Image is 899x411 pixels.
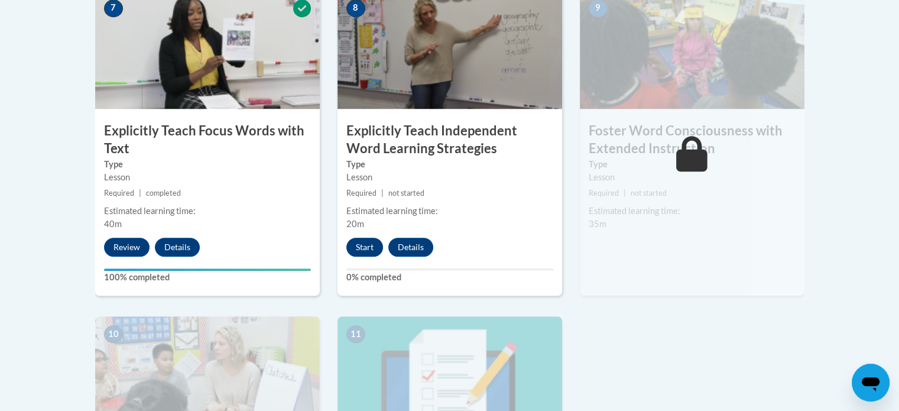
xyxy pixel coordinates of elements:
[589,171,796,184] div: Lesson
[104,171,311,184] div: Lesson
[346,205,553,218] div: Estimated learning time:
[104,219,122,229] span: 40m
[104,268,311,271] div: Your progress
[346,171,553,184] div: Lesson
[589,158,796,171] label: Type
[346,158,553,171] label: Type
[95,122,320,158] h3: Explicitly Teach Focus Words with Text
[346,238,383,257] button: Start
[580,122,804,158] h3: Foster Word Consciousness with Extended Instruction
[104,205,311,218] div: Estimated learning time:
[104,238,150,257] button: Review
[104,271,311,284] label: 100% completed
[624,189,626,198] span: |
[589,189,619,198] span: Required
[337,122,562,158] h3: Explicitly Teach Independent Word Learning Strategies
[388,189,424,198] span: not started
[104,325,123,343] span: 10
[381,189,384,198] span: |
[346,189,377,198] span: Required
[346,325,365,343] span: 11
[104,189,134,198] span: Required
[346,219,364,229] span: 20m
[346,271,553,284] label: 0% completed
[852,364,890,402] iframe: Button to launch messaging window
[155,238,200,257] button: Details
[631,189,667,198] span: not started
[104,158,311,171] label: Type
[146,189,181,198] span: completed
[139,189,141,198] span: |
[388,238,433,257] button: Details
[589,205,796,218] div: Estimated learning time:
[589,219,606,229] span: 35m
